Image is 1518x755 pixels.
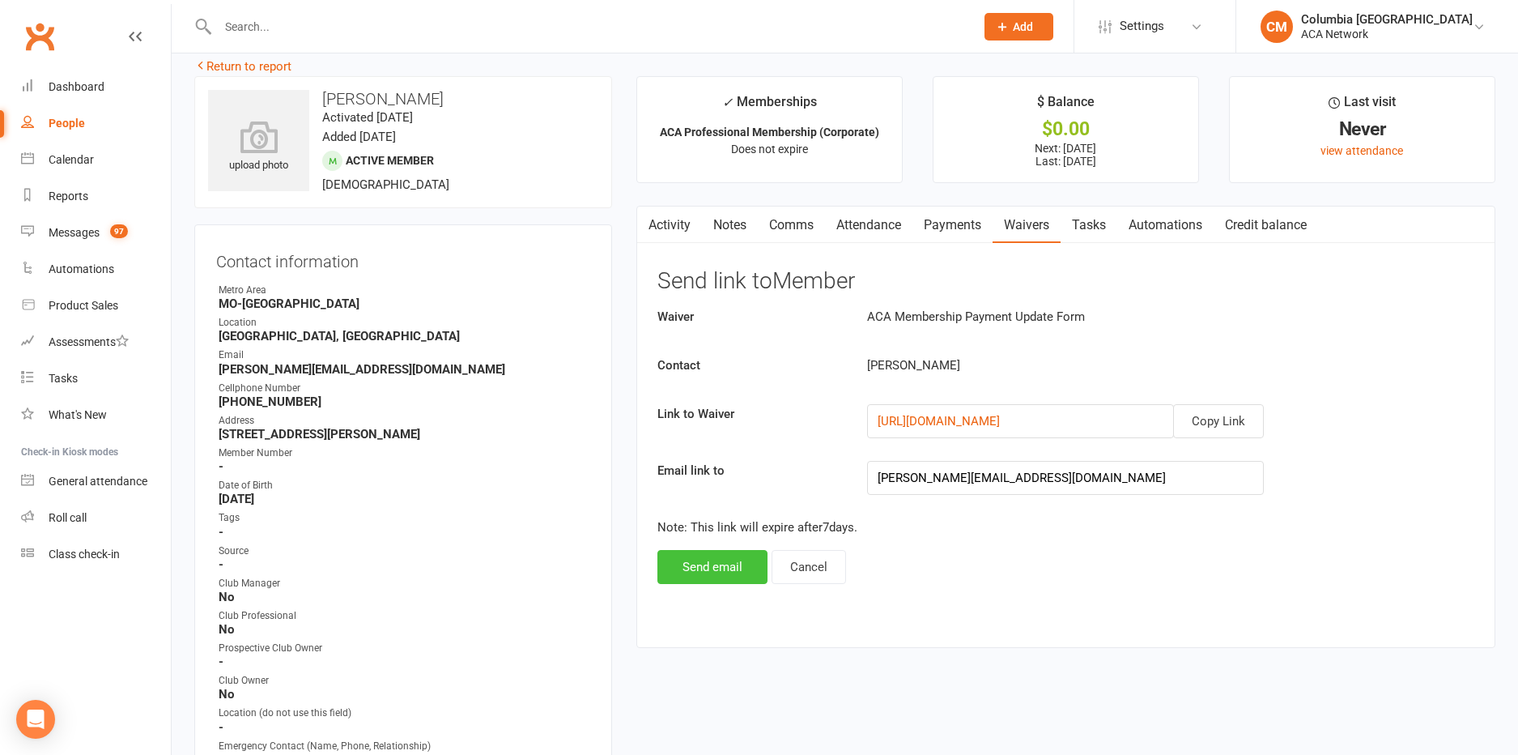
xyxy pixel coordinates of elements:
div: Open Intercom Messenger [16,700,55,739]
a: Roll call [21,500,171,536]
div: Reports [49,190,88,203]
a: Reports [21,178,171,215]
a: Dashboard [21,69,171,105]
div: Never [1244,121,1480,138]
h3: Contact information [216,246,590,271]
a: Calendar [21,142,171,178]
div: $0.00 [948,121,1184,138]
div: Club Professional [219,608,590,624]
a: Comms [758,207,825,244]
div: [PERSON_NAME] [855,356,1346,375]
strong: No [219,687,590,702]
div: Address [219,413,590,429]
div: Club Manager [219,576,590,591]
div: Member Number [219,446,590,461]
a: Credit balance [1214,207,1318,244]
a: Product Sales [21,288,171,324]
strong: [STREET_ADDRESS][PERSON_NAME] [219,427,590,441]
a: Return to report [194,59,291,74]
div: Calendar [49,153,94,166]
a: view attendance [1320,144,1403,157]
span: Settings [1120,8,1164,45]
div: Tags [219,510,590,526]
button: Cancel [772,550,846,584]
input: Search... [213,15,963,38]
div: Metro Area [219,283,590,298]
div: General attendance [49,475,147,488]
h3: Send link to Member [657,269,1474,294]
a: General attendance kiosk mode [21,463,171,500]
a: People [21,105,171,142]
span: [DEMOGRAPHIC_DATA] [322,177,449,192]
a: Tasks [1061,207,1117,244]
label: Contact [645,356,856,375]
button: Send email [657,550,768,584]
a: What's New [21,397,171,433]
div: What's New [49,408,107,421]
div: ACA Membership Payment Update Form [855,307,1346,326]
div: Source [219,544,590,559]
time: Activated [DATE] [322,110,413,125]
span: 97 [110,224,128,238]
strong: [PHONE_NUMBER] [219,395,590,409]
div: upload photo [208,121,309,174]
div: Roll call [49,511,87,524]
strong: MO-[GEOGRAPHIC_DATA] [219,296,590,311]
div: People [49,117,85,130]
a: Attendance [825,207,912,244]
span: Add [1013,20,1033,33]
div: Memberships [722,92,817,122]
a: Automations [1117,207,1214,244]
label: Email link to [645,461,856,480]
div: CM [1261,11,1293,43]
a: Class kiosk mode [21,536,171,573]
time: Added [DATE] [322,130,396,144]
strong: - [219,720,590,735]
i: ✓ [722,95,733,110]
a: Assessments [21,324,171,360]
span: Does not expire [731,143,808,156]
div: Class check-in [49,548,120,561]
div: Tasks [49,372,78,385]
strong: [PERSON_NAME][EMAIL_ADDRESS][DOMAIN_NAME] [219,362,590,377]
p: Note: This link will expire after 7 days. [657,518,1474,537]
div: $ Balance [1037,92,1095,121]
strong: No [219,590,590,604]
button: Add [984,13,1053,41]
a: Payments [912,207,993,244]
a: Notes [702,207,758,244]
div: Date of Birth [219,478,590,493]
strong: No [219,622,590,637]
span: Active member [346,154,434,167]
div: Club Owner [219,673,590,689]
h3: [PERSON_NAME] [208,90,598,108]
div: Automations [49,262,114,275]
div: Last visit [1329,92,1396,121]
strong: [DATE] [219,492,590,506]
button: Copy Link [1173,404,1264,438]
a: Automations [21,251,171,288]
div: Location (do not use this field) [219,706,590,721]
a: [URL][DOMAIN_NAME] [878,414,1000,429]
strong: - [219,525,590,540]
div: Cellphone Number [219,381,590,396]
label: Link to Waiver [645,404,856,424]
strong: - [219,459,590,474]
strong: ACA Professional Membership (Corporate) [660,126,879,139]
strong: [GEOGRAPHIC_DATA], [GEOGRAPHIC_DATA] [219,329,590,343]
label: Waiver [645,307,856,326]
div: Email [219,348,590,363]
a: Activity [637,207,702,244]
div: Columbia [GEOGRAPHIC_DATA] [1301,12,1473,27]
div: Messages [49,226,100,239]
strong: - [219,655,590,669]
a: Tasks [21,360,171,397]
div: Product Sales [49,299,118,312]
a: Waivers [993,207,1061,244]
a: Clubworx [19,16,60,57]
div: Location [219,315,590,331]
p: Next: [DATE] Last: [DATE] [948,142,1184,168]
div: Assessments [49,335,129,348]
div: Emergency Contact (Name, Phone, Relationship) [219,739,590,754]
strong: - [219,557,590,572]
